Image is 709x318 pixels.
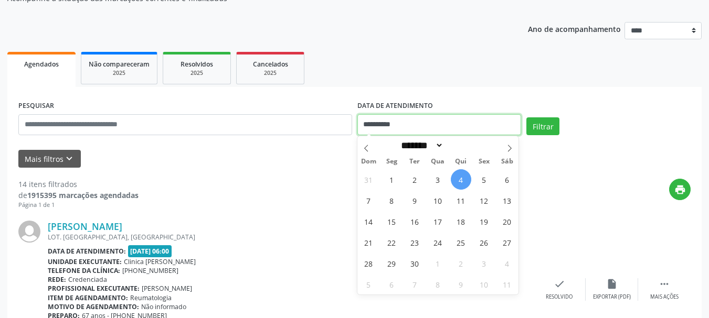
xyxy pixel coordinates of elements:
b: Data de atendimento: [48,247,126,256]
div: de [18,190,139,201]
div: 2025 [171,69,223,77]
span: Qui [449,158,472,165]
span: Setembro 2, 2025 [405,169,425,190]
span: Não compareceram [89,60,150,69]
span: [DATE] 06:00 [128,245,172,257]
div: 2025 [89,69,150,77]
span: Resolvidos [181,60,213,69]
span: Outubro 5, 2025 [358,274,379,294]
button: Mais filtroskeyboard_arrow_down [18,150,81,168]
span: Setembro 3, 2025 [428,169,448,190]
span: Ter [403,158,426,165]
span: Outubro 2, 2025 [451,253,471,273]
img: img [18,221,40,243]
span: Sáb [495,158,518,165]
span: Setembro 10, 2025 [428,190,448,211]
div: LOT. [GEOGRAPHIC_DATA], [GEOGRAPHIC_DATA] [48,233,533,242]
input: Year [443,140,478,151]
b: Unidade executante: [48,257,122,266]
b: Rede: [48,275,66,284]
span: Setembro 28, 2025 [358,253,379,273]
span: Dom [357,158,380,165]
span: Outubro 10, 2025 [474,274,494,294]
span: Outubro 4, 2025 [497,253,517,273]
span: Setembro 6, 2025 [497,169,517,190]
span: Credenciada [68,275,107,284]
span: Setembro 9, 2025 [405,190,425,211]
span: Outubro 9, 2025 [451,274,471,294]
span: Setembro 11, 2025 [451,190,471,211]
strong: 1915395 marcações agendadas [27,190,139,200]
span: Outubro 8, 2025 [428,274,448,294]
span: Setembro 14, 2025 [358,211,379,232]
span: Agendados [24,60,59,69]
span: Setembro 7, 2025 [358,190,379,211]
span: Setembro 5, 2025 [474,169,494,190]
span: Setembro 17, 2025 [428,211,448,232]
i: print [674,184,686,195]
span: Outubro 1, 2025 [428,253,448,273]
b: Motivo de agendamento: [48,302,139,311]
span: Outubro 6, 2025 [382,274,402,294]
span: Setembro 20, 2025 [497,211,517,232]
span: Setembro 24, 2025 [428,232,448,253]
span: Reumatologia [130,293,172,302]
i: keyboard_arrow_down [64,153,75,165]
button: Filtrar [526,117,559,135]
span: Cancelados [253,60,288,69]
span: Outubro 7, 2025 [405,274,425,294]
span: [PERSON_NAME] [142,284,192,293]
span: Setembro 21, 2025 [358,232,379,253]
span: Outubro 11, 2025 [497,274,517,294]
i: check [554,278,565,290]
p: Ano de acompanhamento [528,22,621,35]
span: Clinica [PERSON_NAME] [124,257,196,266]
label: DATA DE ATENDIMENTO [357,98,433,114]
span: Setembro 8, 2025 [382,190,402,211]
b: Telefone da clínica: [48,266,120,275]
span: Outubro 3, 2025 [474,253,494,273]
i: insert_drive_file [606,278,618,290]
span: Não informado [141,302,186,311]
span: Setembro 27, 2025 [497,232,517,253]
b: Profissional executante: [48,284,140,293]
span: Setembro 13, 2025 [497,190,517,211]
span: Setembro 1, 2025 [382,169,402,190]
span: Setembro 25, 2025 [451,232,471,253]
span: Setembro 19, 2025 [474,211,494,232]
span: Setembro 30, 2025 [405,253,425,273]
select: Month [398,140,444,151]
a: [PERSON_NAME] [48,221,122,232]
span: Setembro 29, 2025 [382,253,402,273]
b: Item de agendamento: [48,293,128,302]
label: PESQUISAR [18,98,54,114]
span: Setembro 4, 2025 [451,169,471,190]
span: Agosto 31, 2025 [358,169,379,190]
span: Seg [380,158,403,165]
div: 14 itens filtrados [18,179,139,190]
div: 2025 [244,69,297,77]
span: Setembro 23, 2025 [405,232,425,253]
span: Setembro 15, 2025 [382,211,402,232]
div: Mais ações [650,293,679,301]
span: Setembro 26, 2025 [474,232,494,253]
div: Resolvido [546,293,573,301]
span: Qua [426,158,449,165]
span: Setembro 16, 2025 [405,211,425,232]
i:  [659,278,670,290]
span: Setembro 18, 2025 [451,211,471,232]
div: Exportar (PDF) [593,293,631,301]
span: Setembro 12, 2025 [474,190,494,211]
span: Sex [472,158,495,165]
div: Página 1 de 1 [18,201,139,210]
span: Setembro 22, 2025 [382,232,402,253]
button: print [669,179,691,200]
span: [PHONE_NUMBER] [122,266,178,275]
